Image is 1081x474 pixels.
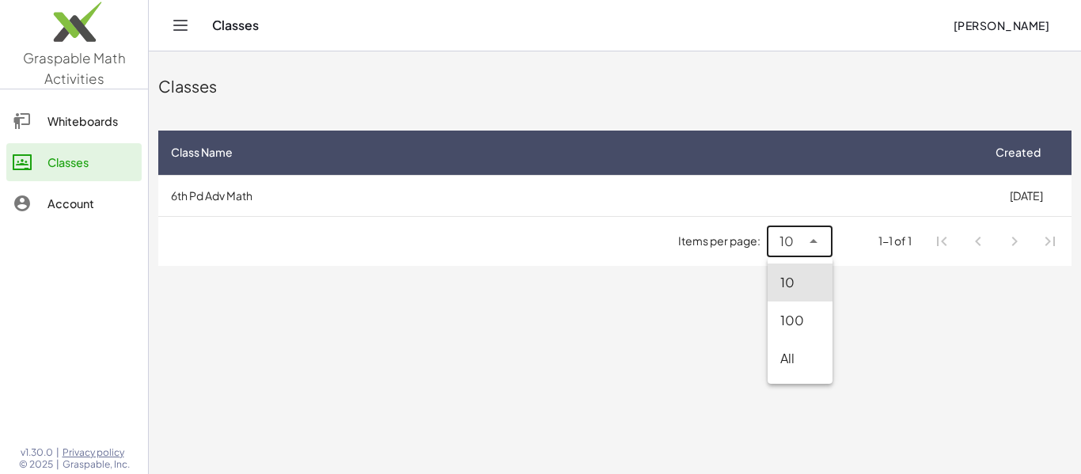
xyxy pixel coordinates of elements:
button: Toggle navigation [168,13,193,38]
td: [DATE] [980,175,1072,216]
div: All [780,349,820,368]
div: Classes [47,153,135,172]
td: 6th Pd Adv Math [158,175,980,216]
a: Privacy policy [63,446,130,459]
span: [PERSON_NAME] [953,18,1049,32]
span: Items per page: [678,233,767,249]
button: [PERSON_NAME] [940,11,1062,40]
span: Graspable, Inc. [63,458,130,471]
span: | [56,446,59,459]
a: Whiteboards [6,102,142,140]
div: Classes [158,75,1072,97]
div: undefined-list [768,257,833,384]
div: Whiteboards [47,112,135,131]
div: 100 [780,311,820,330]
span: Graspable Math Activities [23,49,126,87]
a: Account [6,184,142,222]
span: Class Name [171,144,233,161]
span: 10 [779,232,794,251]
span: Created [996,144,1041,161]
div: Account [47,194,135,213]
span: v1.30.0 [21,446,53,459]
div: 10 [780,273,820,292]
nav: Pagination Navigation [924,223,1068,260]
span: | [56,458,59,471]
div: 1-1 of 1 [878,233,912,249]
a: Classes [6,143,142,181]
span: © 2025 [19,458,53,471]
